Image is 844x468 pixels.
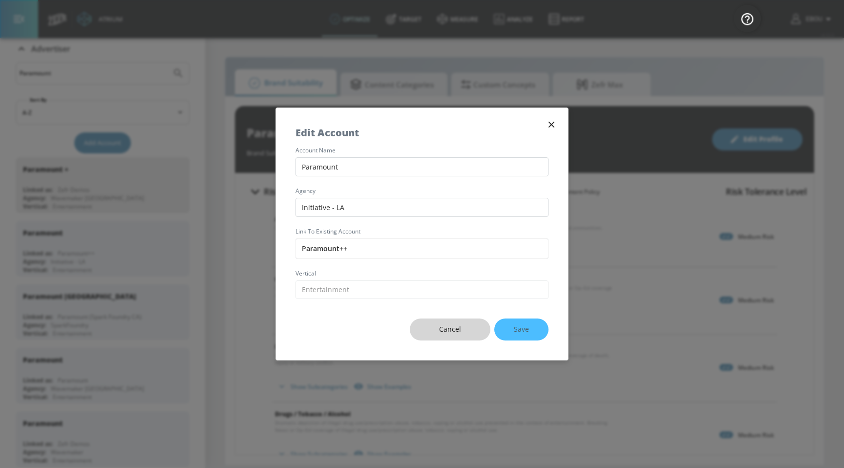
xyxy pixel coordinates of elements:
[295,188,549,194] label: agency
[295,271,549,277] label: vertical
[734,5,761,32] button: Open Resource Center
[429,323,471,336] span: Cancel
[295,229,549,234] label: Link to Existing Account
[295,198,549,217] input: Enter agency name
[295,148,549,153] label: account name
[295,280,549,299] input: Select Vertical
[295,128,359,138] h5: Edit Account
[295,238,549,259] input: Enter account name
[295,157,549,176] input: Enter account name
[410,319,490,340] button: Cancel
